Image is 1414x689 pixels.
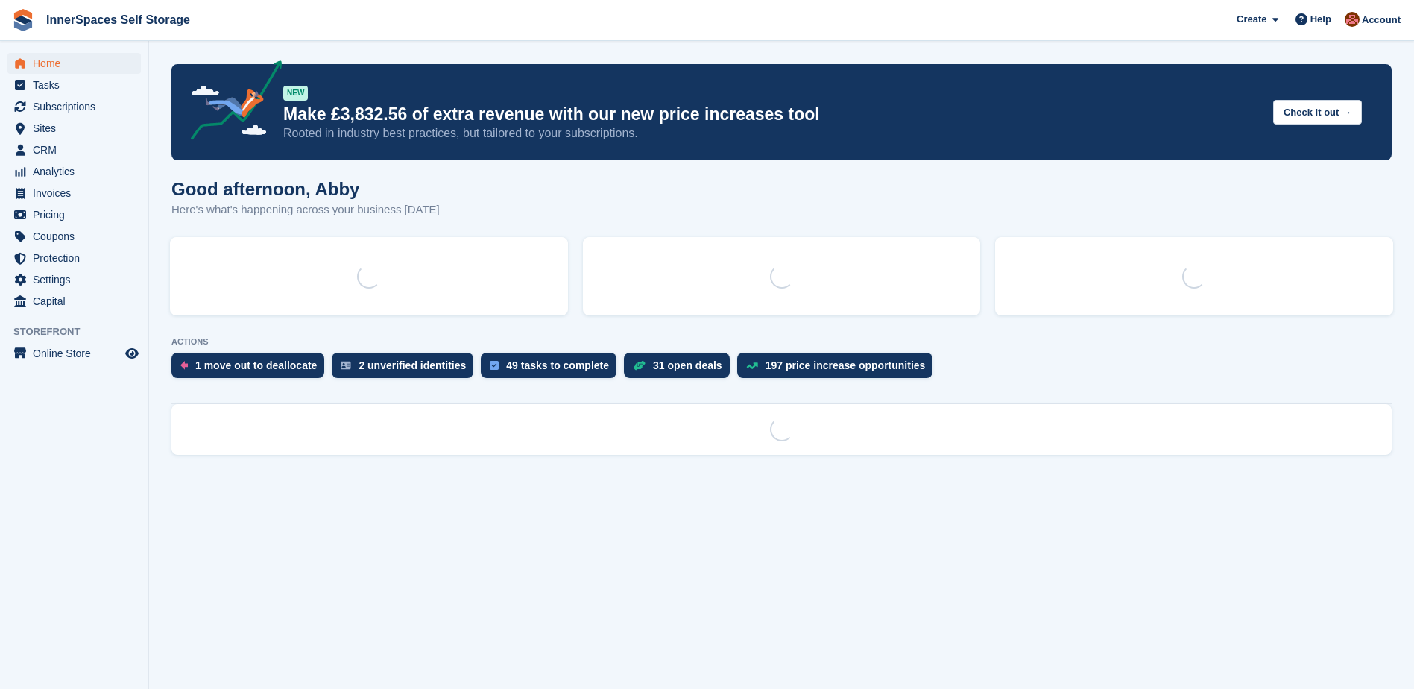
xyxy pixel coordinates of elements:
[7,118,141,139] a: menu
[171,179,440,199] h1: Good afternoon, Abby
[7,53,141,74] a: menu
[7,204,141,225] a: menu
[766,359,926,371] div: 197 price increase opportunities
[506,359,609,371] div: 49 tasks to complete
[180,361,188,370] img: move_outs_to_deallocate_icon-f764333ba52eb49d3ac5e1228854f67142a1ed5810a6f6cc68b1a99e826820c5.svg
[359,359,466,371] div: 2 unverified identities
[490,361,499,370] img: task-75834270c22a3079a89374b754ae025e5fb1db73e45f91037f5363f120a921f8.svg
[171,337,1392,347] p: ACTIONS
[7,226,141,247] a: menu
[481,353,624,386] a: 49 tasks to complete
[33,118,122,139] span: Sites
[171,353,332,386] a: 1 move out to deallocate
[33,248,122,268] span: Protection
[7,75,141,95] a: menu
[13,324,148,339] span: Storefront
[1237,12,1266,27] span: Create
[178,60,283,145] img: price-adjustments-announcement-icon-8257ccfd72463d97f412b2fc003d46551f7dbcb40ab6d574587a9cd5c0d94...
[33,183,122,204] span: Invoices
[123,344,141,362] a: Preview store
[7,291,141,312] a: menu
[7,161,141,182] a: menu
[33,226,122,247] span: Coupons
[33,139,122,160] span: CRM
[283,125,1261,142] p: Rooted in industry best practices, but tailored to your subscriptions.
[33,291,122,312] span: Capital
[283,104,1261,125] p: Make £3,832.56 of extra revenue with our new price increases tool
[33,204,122,225] span: Pricing
[341,361,351,370] img: verify_identity-adf6edd0f0f0b5bbfe63781bf79b02c33cf7c696d77639b501bdc392416b5a36.svg
[33,343,122,364] span: Online Store
[7,139,141,160] a: menu
[1362,13,1401,28] span: Account
[1273,100,1362,125] button: Check it out →
[33,161,122,182] span: Analytics
[737,353,941,386] a: 197 price increase opportunities
[633,360,646,371] img: deal-1b604bf984904fb50ccaf53a9ad4b4a5d6e5aea283cecdc64d6e3604feb123c2.svg
[7,343,141,364] a: menu
[12,9,34,31] img: stora-icon-8386f47178a22dfd0bd8f6a31ec36ba5ce8667c1dd55bd0f319d3a0aa187defe.svg
[653,359,722,371] div: 31 open deals
[332,353,481,386] a: 2 unverified identities
[1345,12,1360,27] img: Abby Tilley
[7,183,141,204] a: menu
[33,75,122,95] span: Tasks
[7,269,141,290] a: menu
[33,96,122,117] span: Subscriptions
[624,353,737,386] a: 31 open deals
[195,359,317,371] div: 1 move out to deallocate
[7,248,141,268] a: menu
[40,7,196,32] a: InnerSpaces Self Storage
[33,53,122,74] span: Home
[1310,12,1331,27] span: Help
[746,362,758,369] img: price_increase_opportunities-93ffe204e8149a01c8c9dc8f82e8f89637d9d84a8eef4429ea346261dce0b2c0.svg
[7,96,141,117] a: menu
[171,201,440,218] p: Here's what's happening across your business [DATE]
[283,86,308,101] div: NEW
[33,269,122,290] span: Settings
